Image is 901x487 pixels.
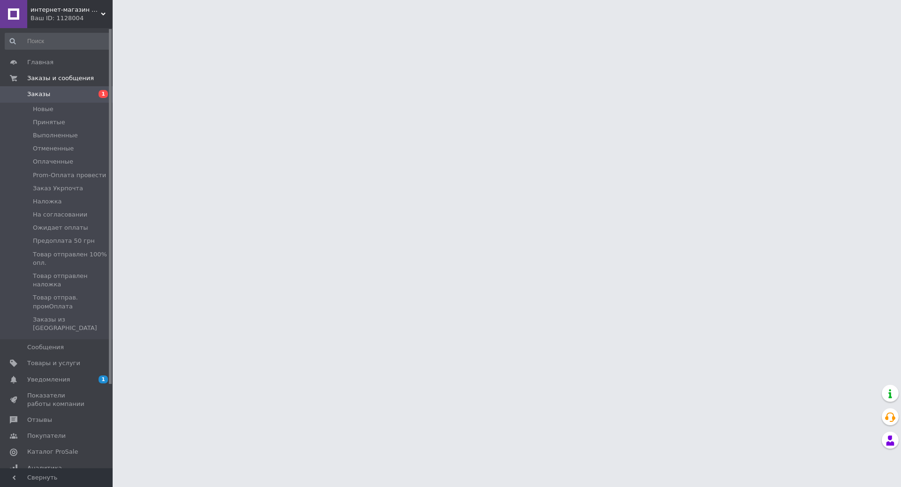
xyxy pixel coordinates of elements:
[33,131,78,140] span: Выполненные
[27,375,70,384] span: Уведомления
[27,90,50,98] span: Заказы
[33,118,65,127] span: Принятые
[27,432,66,440] span: Покупатели
[33,184,83,193] span: Заказ Укрпочта
[33,171,106,180] span: Prom-Оплата провести
[33,293,110,310] span: Товар отправ. промОплата
[33,237,95,245] span: Предоплата 50 грн
[27,74,94,82] span: Заказы и сообщения
[99,375,108,383] span: 1
[27,391,87,408] span: Показатели работы компании
[33,250,110,267] span: Товар отправлен 100% опл.
[27,448,78,456] span: Каталог ProSale
[27,416,52,424] span: Отзывы
[99,90,108,98] span: 1
[27,464,62,472] span: Аналитика
[33,224,88,232] span: Ожидает оплаты
[5,33,111,50] input: Поиск
[27,343,64,352] span: Сообщения
[33,272,110,289] span: Товар отправлен наложка
[27,359,80,367] span: Товары и услуги
[31,14,113,22] div: Ваш ID: 1128004
[33,197,62,206] span: Наложка
[27,58,53,67] span: Главная
[31,6,101,14] span: интернет-магазин Amstel
[33,315,110,332] span: Заказы из [GEOGRAPHIC_DATA]
[33,210,87,219] span: На согласовании
[33,144,74,153] span: Отмененные
[33,157,73,166] span: Оплаченные
[33,105,53,113] span: Новые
